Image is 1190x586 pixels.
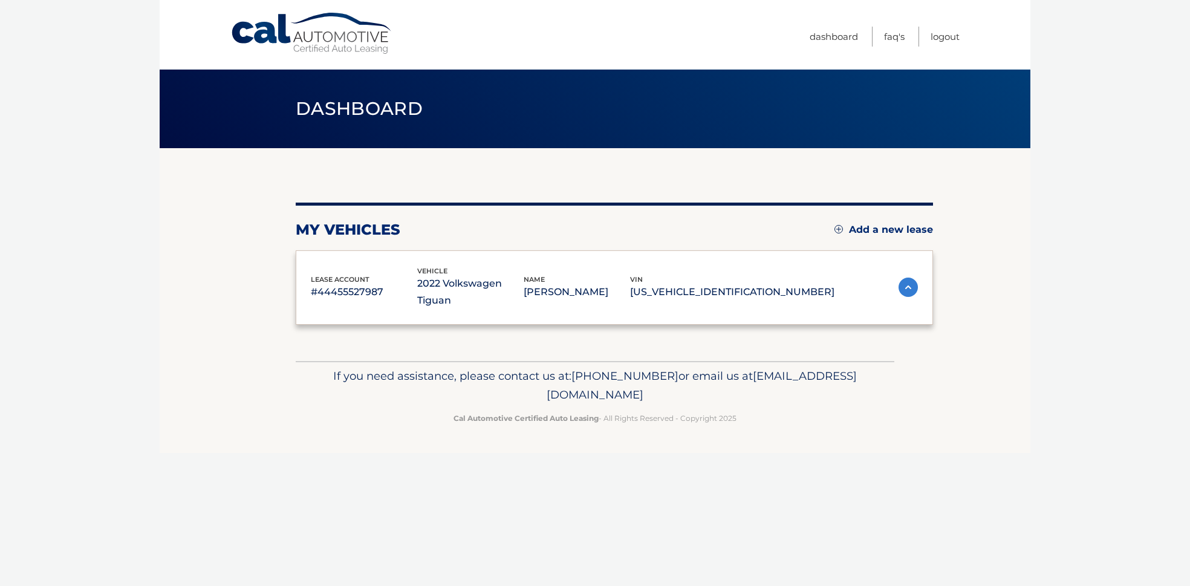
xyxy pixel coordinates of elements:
span: [PHONE_NUMBER] [571,369,678,383]
a: Add a new lease [834,224,933,236]
p: - All Rights Reserved - Copyright 2025 [304,412,886,425]
a: Logout [931,27,960,47]
p: #44455527987 [311,284,417,301]
p: [US_VEHICLE_IDENTIFICATION_NUMBER] [630,284,834,301]
a: Cal Automotive [230,12,394,55]
p: 2022 Volkswagen Tiguan [417,275,524,309]
span: name [524,275,545,284]
a: FAQ's [884,27,905,47]
p: [PERSON_NAME] [524,284,630,301]
a: Dashboard [810,27,858,47]
span: vin [630,275,643,284]
p: If you need assistance, please contact us at: or email us at [304,366,886,405]
h2: my vehicles [296,221,400,239]
span: vehicle [417,267,447,275]
img: accordion-active.svg [899,278,918,297]
span: Dashboard [296,97,423,120]
span: lease account [311,275,369,284]
img: add.svg [834,225,843,233]
strong: Cal Automotive Certified Auto Leasing [454,414,599,423]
